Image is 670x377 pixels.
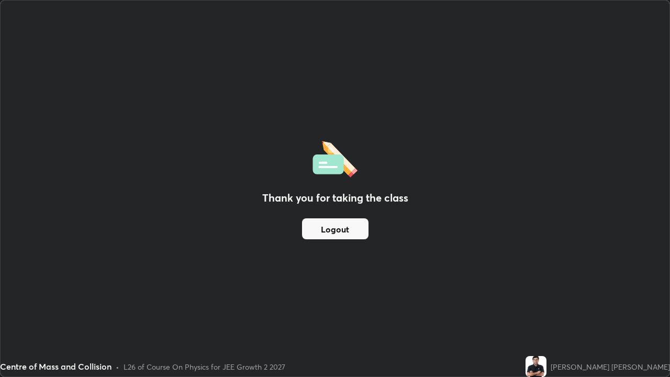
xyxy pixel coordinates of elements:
[312,138,358,178] img: offlineFeedback.1438e8b3.svg
[262,190,408,206] h2: Thank you for taking the class
[116,361,119,372] div: •
[551,361,670,372] div: [PERSON_NAME] [PERSON_NAME]
[302,218,368,239] button: Logout
[124,361,285,372] div: L26 of Course On Physics for JEE Growth 2 2027
[526,356,546,377] img: 69af8b3bbf82471eb9dbcfa53d5670df.jpg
